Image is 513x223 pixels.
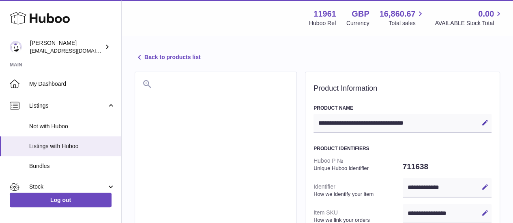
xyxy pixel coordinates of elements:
[29,142,115,150] span: Listings with Huboo
[403,158,492,175] dd: 711638
[435,19,503,27] span: AVAILABLE Stock Total
[346,19,369,27] div: Currency
[309,19,336,27] div: Huboo Ref
[379,8,425,27] a: 16,860.67 Total sales
[10,193,112,207] a: Log out
[313,145,492,152] h3: Product Identifiers
[389,19,425,27] span: Total sales
[29,183,107,191] span: Stock
[379,8,415,19] span: 16,860.67
[29,102,107,110] span: Listings
[29,80,115,88] span: My Dashboard
[313,84,492,93] h2: Product Information
[29,162,115,170] span: Bundles
[313,8,336,19] strong: 11961
[313,165,401,172] strong: Unique Huboo identifier
[10,41,22,53] img: internalAdmin-11961@internal.huboo.com
[435,8,503,27] a: 0.00 AVAILABLE Stock Total
[135,53,200,62] a: Back to products list
[352,8,369,19] strong: GBP
[30,47,119,54] span: [EMAIL_ADDRESS][DOMAIN_NAME]
[313,154,403,175] dt: Huboo P №
[29,123,115,130] span: Not with Huboo
[313,191,401,198] strong: How we identify your item
[478,8,494,19] span: 0.00
[313,180,403,201] dt: Identifier
[30,39,103,55] div: [PERSON_NAME]
[313,105,492,111] h3: Product Name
